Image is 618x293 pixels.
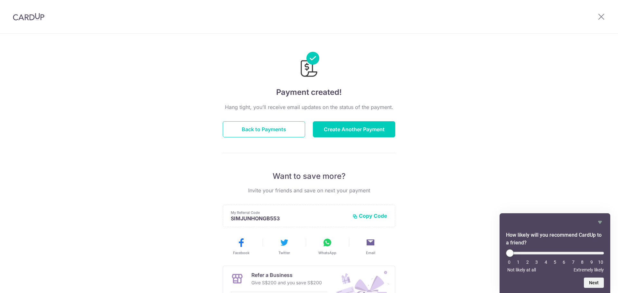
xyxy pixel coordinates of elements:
p: Hang tight, you’ll receive email updates on the status of the payment. [223,103,395,111]
p: Invite your friends and save on next your payment [223,187,395,194]
li: 6 [561,260,567,265]
p: SIMJUNHONGB553 [231,215,347,222]
div: How likely will you recommend CardUp to a friend? Select an option from 0 to 10, with 0 being Not... [506,218,604,288]
span: WhatsApp [318,250,336,255]
p: My Referral Code [231,210,347,215]
span: Facebook [233,250,249,255]
p: Refer a Business [251,271,322,279]
button: Next question [584,278,604,288]
li: 1 [515,260,521,265]
button: Twitter [265,237,303,255]
li: 9 [588,260,595,265]
li: 10 [597,260,604,265]
button: Copy Code [352,213,387,219]
li: 5 [552,260,558,265]
span: Email [366,250,375,255]
span: Extremely likely [574,267,604,272]
button: Facebook [222,237,260,255]
img: Payments [299,52,319,79]
img: CardUp [13,13,44,21]
li: 0 [506,260,512,265]
li: 2 [524,260,531,265]
p: Want to save more? [223,171,395,181]
button: Email [351,237,389,255]
span: Twitter [278,250,290,255]
li: 4 [543,260,549,265]
button: WhatsApp [308,237,346,255]
button: Back to Payments [223,121,305,137]
li: 7 [570,260,576,265]
p: Give S$200 and you save S$200 [251,279,322,287]
span: Not likely at all [507,267,536,272]
li: 8 [579,260,585,265]
button: Hide survey [596,218,604,226]
h2: How likely will you recommend CardUp to a friend? Select an option from 0 to 10, with 0 being Not... [506,231,604,247]
li: 3 [533,260,540,265]
div: How likely will you recommend CardUp to a friend? Select an option from 0 to 10, with 0 being Not... [506,249,604,272]
h4: Payment created! [223,87,395,98]
button: Create Another Payment [313,121,395,137]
